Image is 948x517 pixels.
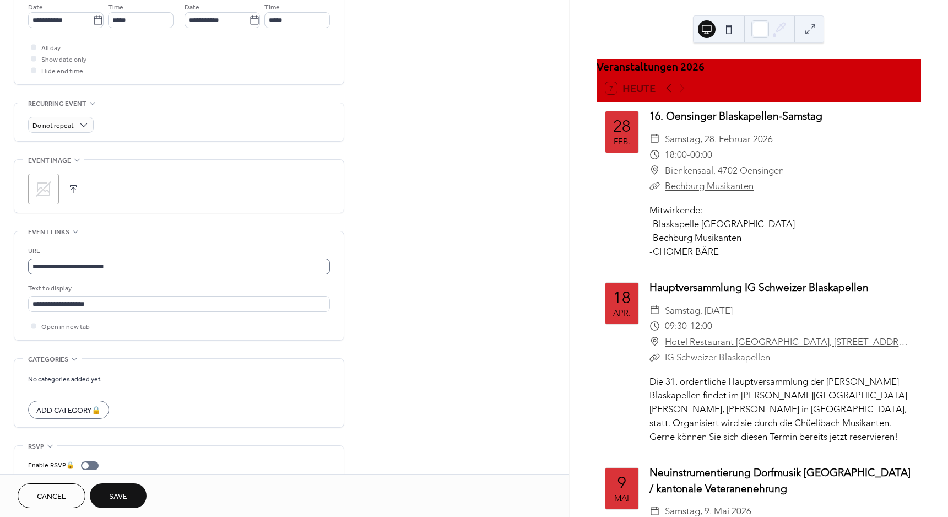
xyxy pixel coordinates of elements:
[264,2,280,13] span: Time
[690,147,712,163] span: 00:00
[665,303,733,319] span: Samstag, [DATE]
[649,281,869,294] a: Hauptversammlung IG Schweizer Blaskapellen
[28,174,59,204] div: ;
[665,318,687,334] span: 09:30
[28,374,102,385] span: No categories added yet.
[32,120,74,132] span: Do not repeat
[687,147,690,163] span: -
[41,54,86,66] span: Show date only
[185,2,199,13] span: Date
[614,137,630,146] div: Feb.
[665,163,784,179] a: Bienkensaal, 4702 Oensingen
[41,321,90,333] span: Open in new tab
[649,334,660,350] div: ​
[613,309,631,317] div: Apr.
[37,491,66,503] span: Cancel
[108,2,123,13] span: Time
[597,59,921,75] div: Veranstaltungen 2026
[665,334,912,350] a: Hotel Restaurant [GEOGRAPHIC_DATA], [STREET_ADDRESS]
[649,147,660,163] div: ​
[665,147,687,163] span: 18:00
[28,245,328,257] div: URL
[649,131,660,147] div: ​
[649,349,660,365] div: ​
[665,180,754,191] a: Bechburg Musikanten
[28,227,69,238] span: Event links
[28,441,44,453] span: RSVP
[649,375,912,444] div: Die 31. ordentliche Hauptversammlung der [PERSON_NAME] Blaskapellen findet im [PERSON_NAME][GEOGR...
[649,303,660,319] div: ​
[614,494,629,502] div: Mai
[687,318,690,334] span: -
[28,283,328,294] div: Text to display
[690,318,712,334] span: 12:00
[18,483,85,508] button: Cancel
[28,2,43,13] span: Date
[41,42,61,54] span: All day
[28,155,71,166] span: Event image
[28,354,68,365] span: Categories
[649,203,912,259] div: Mitwirkende: -Blaskapelle [GEOGRAPHIC_DATA] -Bechburg Musikanten -CHOMER BÄRE
[28,98,86,110] span: Recurring event
[649,318,660,334] div: ​
[665,352,770,363] a: IG Schweizer Blaskapellen
[41,66,83,77] span: Hide end time
[90,483,147,508] button: Save
[649,110,822,122] a: 16. Oensinger Blaskapellen-Samstag
[649,163,660,179] div: ​
[613,289,631,306] div: 18
[649,178,660,194] div: ​
[109,491,127,503] span: Save
[613,118,631,134] div: 28
[665,131,773,147] span: Samstag, 28. Februar 2026
[617,475,626,491] div: 9
[649,466,911,495] a: Neuinstrumentierung Dorfmusik [GEOGRAPHIC_DATA] / kantonale Veteranenehrung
